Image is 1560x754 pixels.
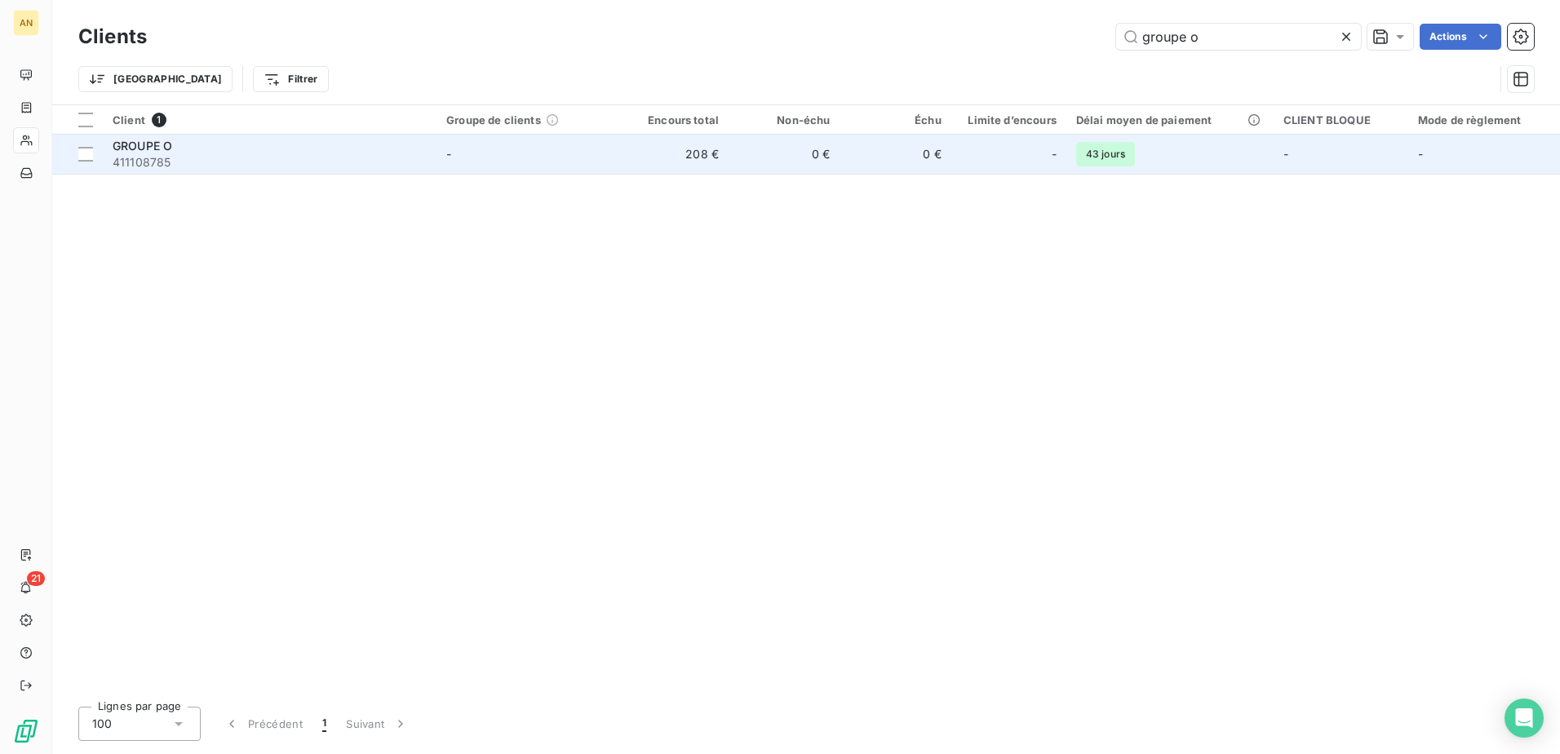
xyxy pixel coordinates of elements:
span: 21 [27,571,45,586]
span: Client [113,113,145,126]
button: Filtrer [253,66,328,92]
span: Groupe de clients [446,113,541,126]
div: Non-échu [738,113,830,126]
button: [GEOGRAPHIC_DATA] [78,66,233,92]
button: Précédent [214,707,312,741]
button: Actions [1420,24,1501,50]
div: Limite d’encours [961,113,1057,126]
div: Délai moyen de paiement [1076,113,1264,126]
button: 1 [312,707,336,741]
span: - [1418,147,1423,161]
div: Échu [849,113,941,126]
div: AN [13,10,39,36]
span: 411108785 [113,154,427,171]
img: Logo LeanPay [13,718,39,744]
div: CLIENT BLOQUE [1283,113,1398,126]
span: 43 jours [1076,142,1135,166]
div: Encours total [627,113,719,126]
span: - [1283,147,1288,161]
span: - [1052,146,1057,162]
div: Mode de règlement [1418,113,1550,126]
span: 1 [322,716,326,732]
span: GROUPE O [113,139,172,153]
button: Suivant [336,707,419,741]
h3: Clients [78,22,147,51]
td: 208 € [618,135,729,174]
span: 1 [152,113,166,127]
span: - [446,147,451,161]
span: 100 [92,716,112,732]
td: 0 € [840,135,951,174]
td: 0 € [729,135,840,174]
div: Open Intercom Messenger [1505,699,1544,738]
input: Rechercher [1116,24,1361,50]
